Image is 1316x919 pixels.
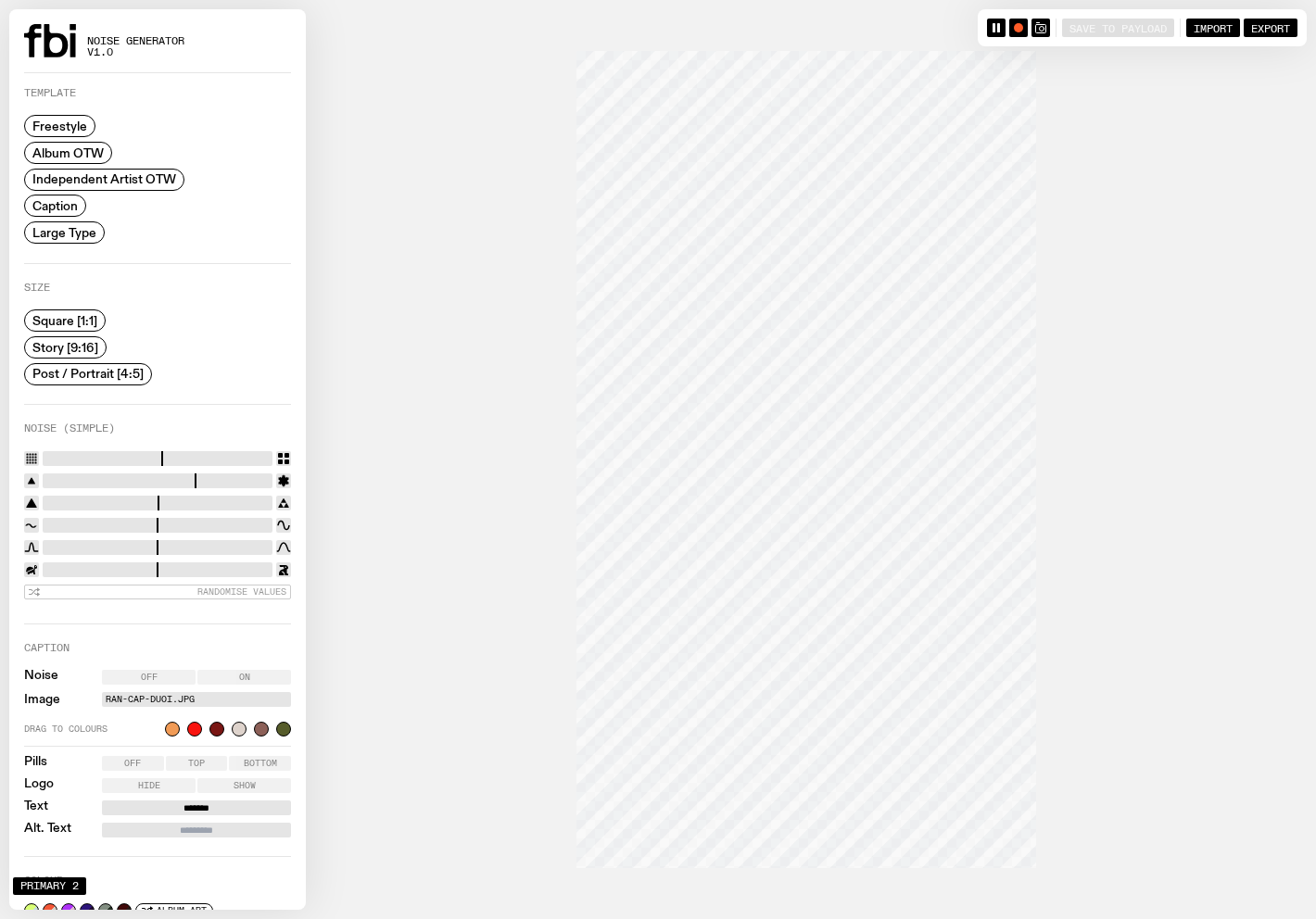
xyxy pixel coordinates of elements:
[106,692,287,707] label: Ran-Cap-Duoi.jpg
[234,781,256,790] span: Show
[239,673,250,682] span: On
[24,724,158,734] span: Drag to colours
[24,823,71,837] label: Alt. Text
[1194,21,1233,33] span: Import
[32,172,176,186] span: Independent Artist OTW
[32,340,98,354] span: Story [9:16]
[24,88,76,98] label: Template
[135,903,213,918] button: Album Art
[244,759,277,768] span: Bottom
[24,670,58,685] label: Noise
[24,800,48,815] label: Text
[1062,19,1174,37] button: Save to Payload
[87,36,184,46] span: Noise Generator
[32,225,96,239] span: Large Type
[32,367,144,381] span: Post / Portrait [4:5]
[197,586,286,597] span: Randomise Values
[32,120,87,133] span: Freestyle
[32,145,104,159] span: Album OTW
[124,759,141,768] span: Off
[1251,21,1290,33] span: Export
[157,905,207,915] span: Album Art
[138,781,160,790] span: Hide
[32,199,78,213] span: Caption
[20,881,79,891] span: Primary 2
[1244,19,1297,37] button: Export
[87,47,184,57] span: v1.0
[24,283,50,293] label: Size
[24,756,47,771] label: Pills
[32,314,97,328] span: Square [1:1]
[24,694,60,706] label: Image
[188,759,205,768] span: Top
[1069,21,1167,33] span: Save to Payload
[141,673,158,682] span: Off
[1186,19,1240,37] button: Import
[24,643,70,653] label: Caption
[24,778,54,793] label: Logo
[24,423,115,434] label: Noise (Simple)
[24,585,291,599] button: Randomise Values
[24,875,63,886] label: Colour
